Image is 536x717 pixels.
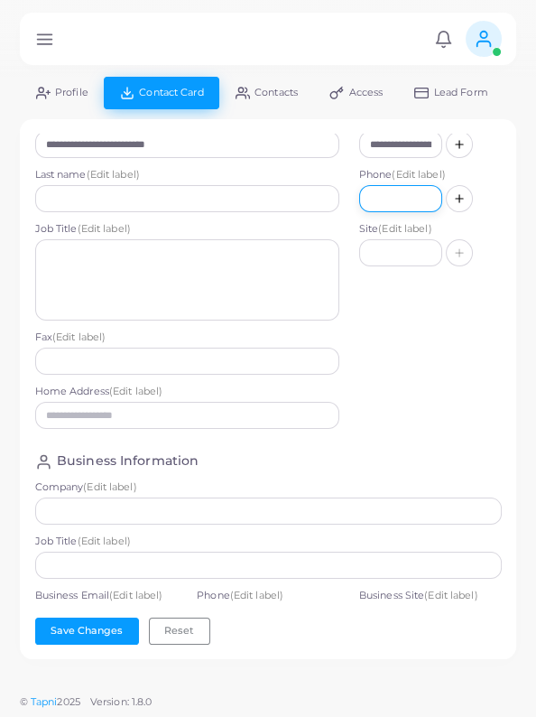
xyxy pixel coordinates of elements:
[35,480,502,495] label: Company
[87,168,140,181] span: (Edit label)
[109,385,162,397] span: (Edit label)
[55,88,88,98] span: Profile
[31,695,58,708] a: Tapni
[57,453,199,470] h4: Business Information
[230,589,283,601] span: (Edit label)
[57,694,79,710] span: 2025
[392,168,445,181] span: (Edit label)
[78,535,131,547] span: (Edit label)
[52,331,106,343] span: (Edit label)
[35,168,339,182] label: Last name
[424,589,477,601] span: (Edit label)
[378,222,431,235] span: (Edit label)
[83,480,136,493] span: (Edit label)
[35,385,339,399] label: Home Address
[139,88,203,98] span: Contact Card
[359,168,502,182] label: Phone
[35,618,139,645] button: Save Changes
[349,88,384,98] span: Access
[35,222,339,237] label: Job Title
[90,695,152,708] span: Version: 1.8.0
[254,88,298,98] span: Contacts
[197,589,339,603] label: Phone
[78,222,131,235] span: (Edit label)
[149,618,210,645] button: Reset
[109,589,162,601] span: (Edit label)
[359,222,502,237] label: Site
[35,331,339,345] label: Fax
[35,589,178,603] label: Business Email
[35,535,502,549] label: Job Title
[20,694,516,710] span: ©
[434,88,488,98] span: Lead Form
[359,589,502,603] label: Business Site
